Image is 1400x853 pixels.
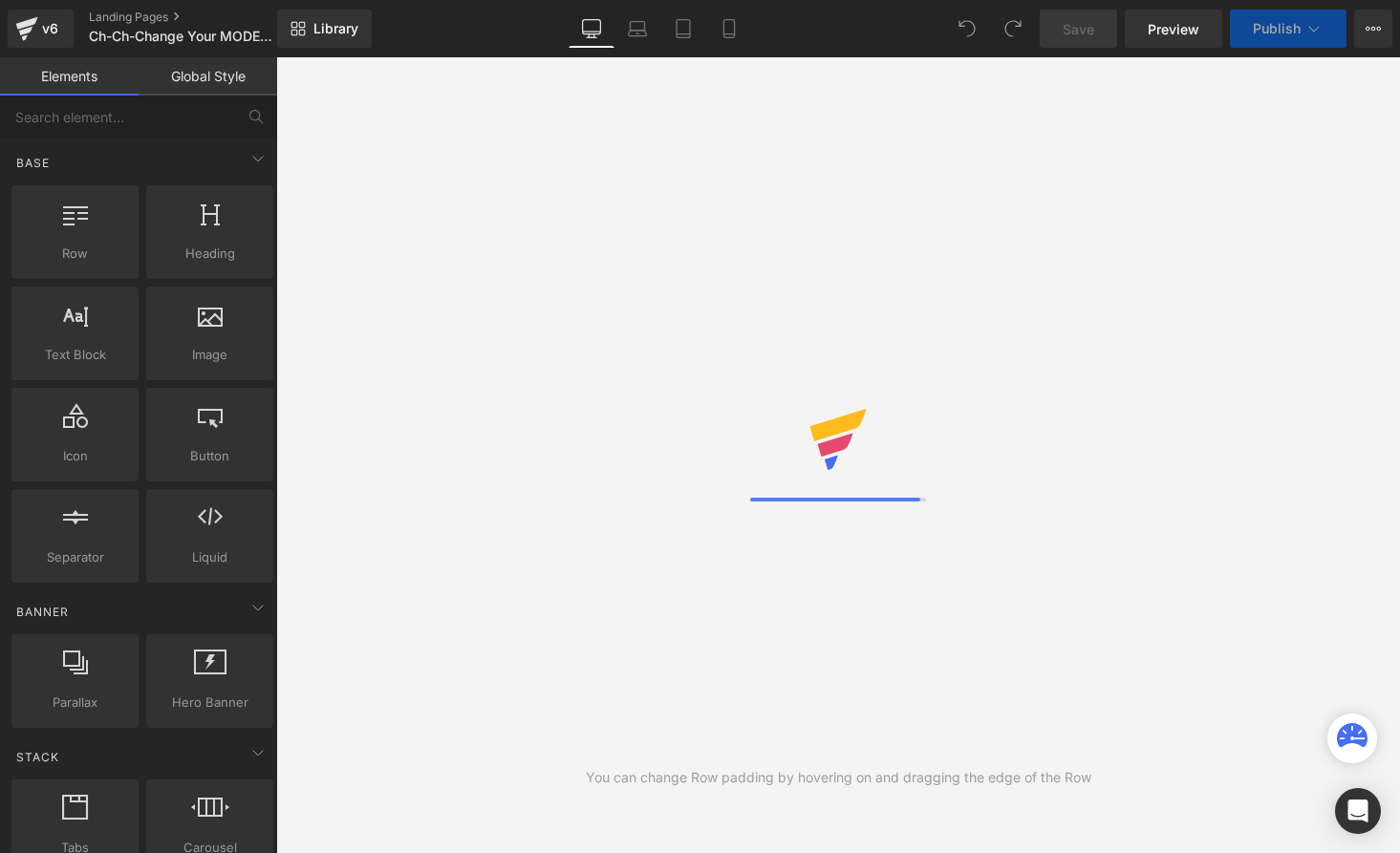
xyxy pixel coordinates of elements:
span: Stack [14,748,61,766]
button: Redo [994,10,1032,48]
a: v6 [8,10,74,48]
div: You can change Row padding by hovering on and dragging the edge of the Row [586,767,1091,788]
div: Open Intercom Messenger [1335,788,1381,834]
span: Liquid [152,547,268,567]
a: New Library [277,10,372,48]
a: Landing Pages [89,10,309,25]
span: Preview [1148,19,1199,39]
span: Icon [17,446,133,466]
span: Image [152,345,268,365]
span: Button [152,446,268,466]
button: Undo [948,10,986,48]
a: Tablet [660,10,706,48]
span: Save [1063,19,1094,39]
a: Laptop [614,10,660,48]
button: Publish [1230,10,1346,48]
span: Hero Banner [152,693,268,713]
div: v6 [38,16,62,41]
span: Banner [14,603,71,621]
span: Separator [17,547,133,567]
a: Global Style [139,57,277,96]
a: Preview [1125,10,1222,48]
span: Base [14,154,52,172]
a: Desktop [569,10,614,48]
span: Library [313,20,358,37]
span: Text Block [17,345,133,365]
span: Heading [152,244,268,264]
a: Mobile [706,10,752,48]
span: Ch-Ch-Change Your MODE of Adventure [89,29,272,44]
button: More [1354,10,1392,48]
span: Parallax [17,693,133,713]
span: Row [17,244,133,264]
span: Publish [1253,21,1301,36]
